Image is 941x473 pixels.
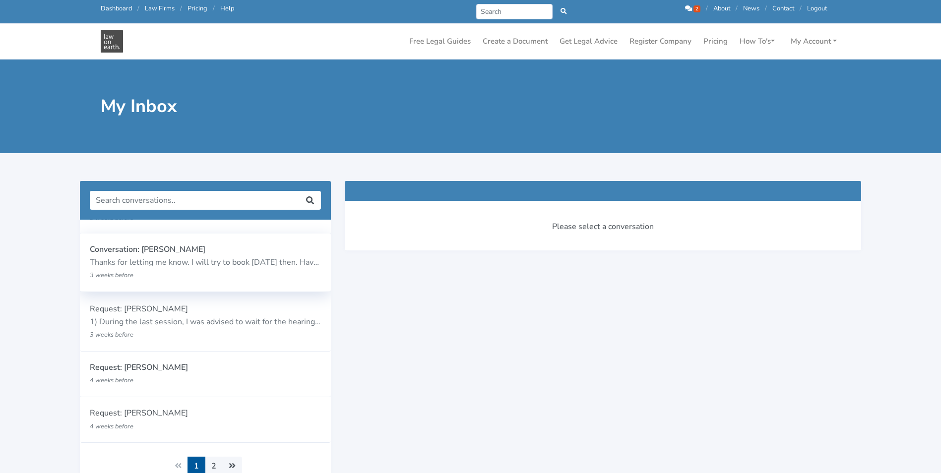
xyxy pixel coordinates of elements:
span: / [137,4,139,13]
a: Request: [PERSON_NAME] 4 weeks before [80,352,331,397]
a: Dashboard [101,4,132,13]
p: 1) During the last session, I was advised to wait for the hearings ([PERSON_NAME] and Police matt... [90,316,321,329]
p: Request: [PERSON_NAME] [90,407,321,420]
div: Please select a conversation [355,211,851,242]
a: Request: [PERSON_NAME] 4 weeks before [80,397,331,443]
a: Contact [772,4,794,13]
p: Request: [PERSON_NAME] [90,303,321,316]
a: Free Legal Guides [405,32,475,51]
a: Conversation: [PERSON_NAME] Thanks for letting me know. I will try to book [DATE] then. Have a lo... [80,234,331,292]
small: 4 weeks before [90,376,133,385]
small: 3 weeks before [90,330,133,339]
a: Register Company [626,32,695,51]
span: / [706,4,708,13]
a: My Account [787,32,841,51]
span: 2 [693,5,700,12]
img: Law On Earth [101,30,123,53]
a: Pricing [188,4,207,13]
h1: My Inbox [101,95,464,118]
a: Law Firms [145,4,175,13]
span: / [736,4,738,13]
a: News [743,4,759,13]
span: / [765,4,767,13]
a: How To's [736,32,779,51]
small: 3 weeks before [90,271,133,280]
a: Pricing [699,32,732,51]
small: 4 weeks before [90,422,133,431]
a: About [713,4,730,13]
span: / [180,4,182,13]
input: Search [476,4,553,19]
p: Request: [PERSON_NAME] [90,361,321,374]
a: Help [220,4,234,13]
span: / [800,4,802,13]
a: Create a Document [479,32,552,51]
a: Get Legal Advice [556,32,622,51]
a: Request: [PERSON_NAME] 1) During the last session, I was advised to wait for the hearings ([PERSO... [80,293,331,352]
p: Thanks for letting me know. I will try to book [DATE] then. Have a lovely day [90,256,321,269]
span: / [213,4,215,13]
small: 3 weeks before [90,214,133,223]
input: Search conversations.. [90,191,300,210]
p: Conversation: [PERSON_NAME] [90,243,321,256]
a: 2 [685,4,702,13]
a: Logout [807,4,827,13]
